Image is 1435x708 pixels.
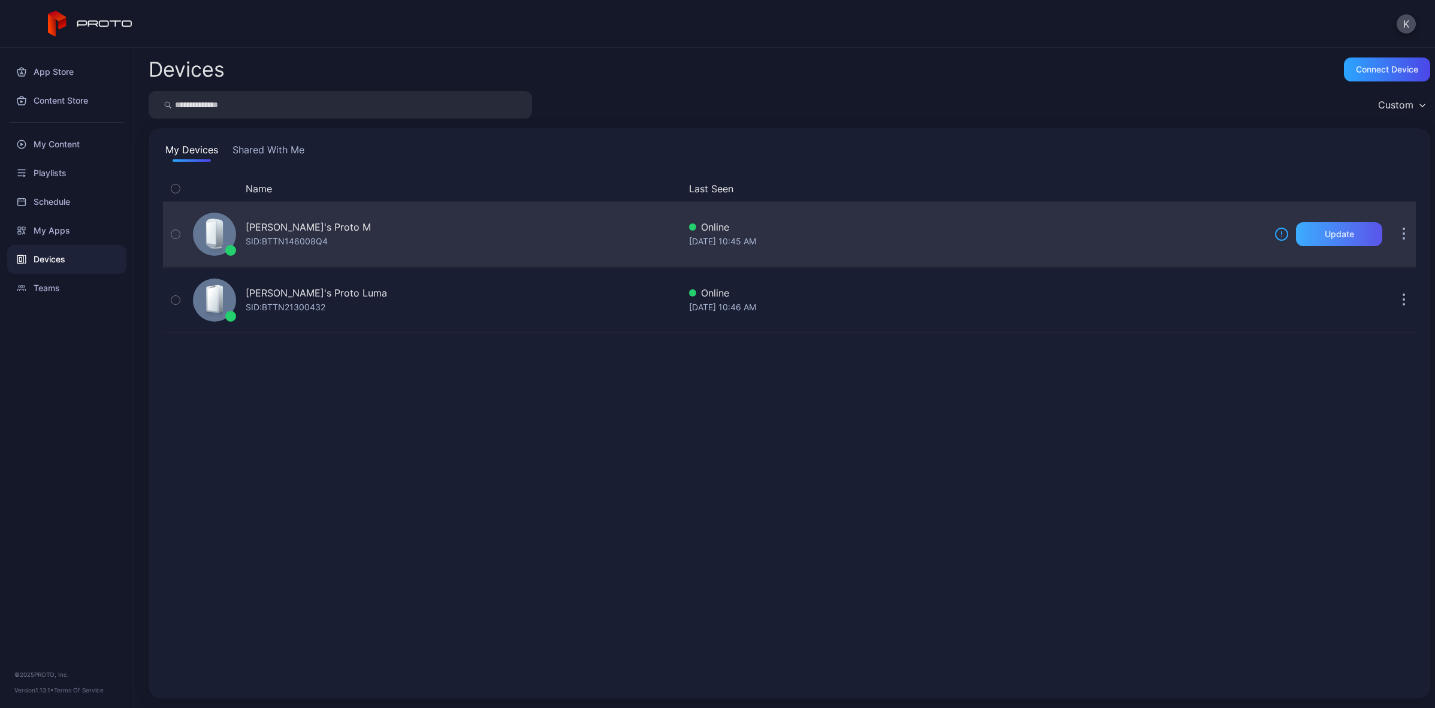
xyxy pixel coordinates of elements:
div: Update Device [1270,181,1377,196]
a: Devices [7,245,126,274]
h2: Devices [149,59,225,80]
button: K [1397,14,1416,34]
button: Last Seen [689,181,1260,196]
div: © 2025 PROTO, Inc. [14,670,119,679]
button: Shared With Me [230,143,307,162]
button: Name [246,181,272,196]
div: Options [1392,181,1416,196]
a: My Content [7,130,126,159]
div: Custom [1378,99,1413,111]
div: [DATE] 10:45 AM [689,234,1265,249]
a: App Store [7,58,126,86]
span: Version 1.13.1 • [14,686,54,694]
div: [PERSON_NAME]'s Proto M [246,220,371,234]
div: Update [1325,229,1354,239]
button: My Devices [163,143,220,162]
button: Custom [1372,91,1430,119]
div: SID: BTTN21300432 [246,300,325,314]
a: My Apps [7,216,126,245]
div: [DATE] 10:46 AM [689,300,1265,314]
div: Online [689,286,1265,300]
div: Online [689,220,1265,234]
div: Connect device [1356,65,1418,74]
button: Update [1296,222,1382,246]
a: Content Store [7,86,126,115]
a: Terms Of Service [54,686,104,694]
a: Teams [7,274,126,302]
a: Playlists [7,159,126,187]
a: Schedule [7,187,126,216]
button: Connect device [1344,58,1430,81]
div: [PERSON_NAME]'s Proto Luma [246,286,387,300]
div: SID: BTTN146008Q4 [246,234,328,249]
